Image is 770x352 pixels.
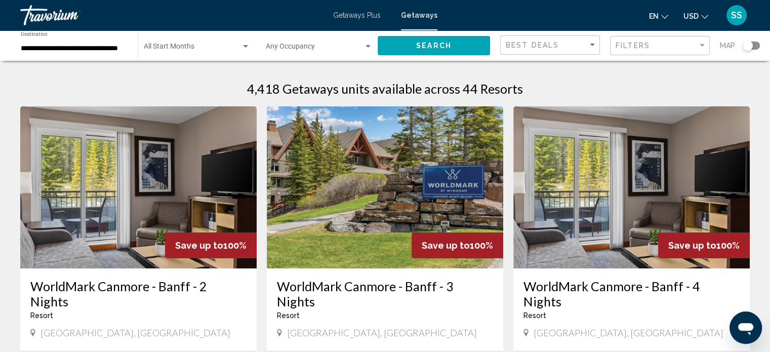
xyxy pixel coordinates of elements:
button: Change currency [683,9,708,23]
a: Getaways [401,11,437,19]
button: Change language [649,9,668,23]
span: Map [720,38,735,53]
button: User Menu [723,5,750,26]
span: Save up to [422,240,470,251]
span: Resort [523,311,546,320]
a: WorldMark Canmore - Banff - 3 Nights [277,279,493,309]
a: WorldMark Canmore - Banff - 2 Nights [30,279,247,309]
img: A408I01X.jpg [20,106,257,268]
span: Search [416,42,452,50]
span: [GEOGRAPHIC_DATA], [GEOGRAPHIC_DATA] [287,327,477,338]
iframe: Кнопка для запуску вікна повідомлень [730,311,762,344]
span: [GEOGRAPHIC_DATA], [GEOGRAPHIC_DATA] [534,327,723,338]
span: Resort [30,311,53,320]
div: 100% [658,232,750,258]
span: USD [683,12,699,20]
a: WorldMark Canmore - Banff - 4 Nights [523,279,740,309]
a: Travorium [20,5,323,25]
img: A408I01X.jpg [513,106,750,268]
span: Filters [616,42,650,50]
div: 100% [412,232,503,258]
span: Save up to [175,240,223,251]
mat-select: Sort by [506,41,597,50]
button: Search [378,36,490,55]
span: Best Deals [506,41,559,49]
img: A408E01X.jpg [267,106,503,268]
button: Filter [610,35,710,56]
span: [GEOGRAPHIC_DATA], [GEOGRAPHIC_DATA] [40,327,230,338]
a: Getaways Plus [333,11,381,19]
span: en [649,12,659,20]
span: Resort [277,311,300,320]
h1: 4,418 Getaways units available across 44 Resorts [247,81,523,96]
span: SS [731,10,742,20]
span: Save up to [668,240,716,251]
div: 100% [165,232,257,258]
